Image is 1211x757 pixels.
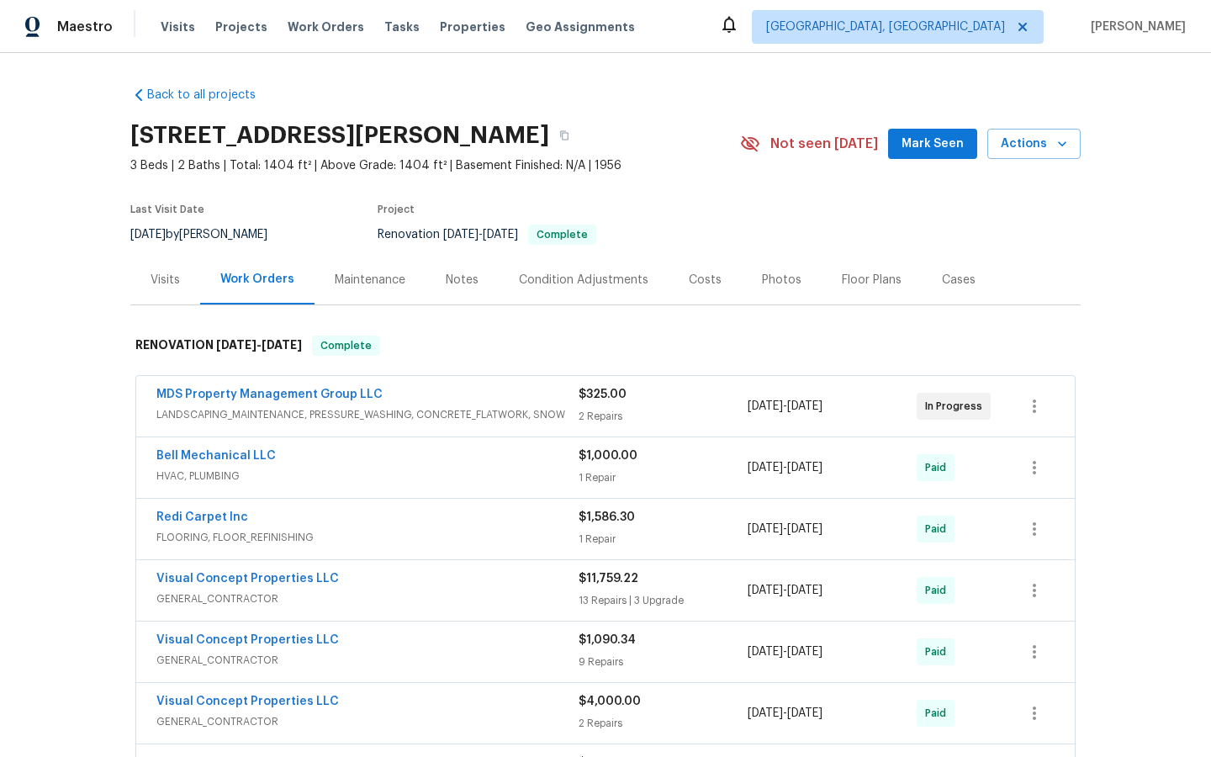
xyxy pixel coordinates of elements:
[384,21,420,33] span: Tasks
[579,408,748,425] div: 2 Repairs
[579,634,636,646] span: $1,090.34
[130,127,549,144] h2: [STREET_ADDRESS][PERSON_NAME]
[748,705,822,722] span: -
[216,339,256,351] span: [DATE]
[156,406,579,423] span: LANDSCAPING_MAINTENANCE, PRESSURE_WASHING, CONCRETE_FLATWORK, SNOW
[787,646,822,658] span: [DATE]
[748,459,822,476] span: -
[314,337,378,354] span: Complete
[483,229,518,241] span: [DATE]
[156,529,579,546] span: FLOORING, FLOOR_REFINISHING
[130,319,1081,373] div: RENOVATION [DATE]-[DATE]Complete
[262,339,302,351] span: [DATE]
[579,511,635,523] span: $1,586.30
[925,398,989,415] span: In Progress
[216,339,302,351] span: -
[130,225,288,245] div: by [PERSON_NAME]
[130,87,292,103] a: Back to all projects
[925,582,953,599] span: Paid
[130,157,740,174] span: 3 Beds | 2 Baths | Total: 1404 ft² | Above Grade: 1404 ft² | Basement Finished: N/A | 1956
[748,523,783,535] span: [DATE]
[748,646,783,658] span: [DATE]
[156,450,276,462] a: Bell Mechanical LLC
[156,573,339,585] a: Visual Concept Properties LLC
[156,634,339,646] a: Visual Concept Properties LLC
[942,272,976,289] div: Cases
[579,654,748,670] div: 9 Repairs
[156,696,339,707] a: Visual Concept Properties LLC
[378,204,415,214] span: Project
[748,707,783,719] span: [DATE]
[288,19,364,35] span: Work Orders
[925,705,953,722] span: Paid
[748,582,822,599] span: -
[748,585,783,596] span: [DATE]
[762,272,801,289] div: Photos
[787,707,822,719] span: [DATE]
[443,229,518,241] span: -
[156,590,579,607] span: GENERAL_CONTRACTOR
[748,462,783,474] span: [DATE]
[579,592,748,609] div: 13 Repairs | 3 Upgrade
[579,450,637,462] span: $1,000.00
[902,134,964,155] span: Mark Seen
[748,521,822,537] span: -
[161,19,195,35] span: Visits
[156,389,383,400] a: MDS Property Management Group LLC
[1084,19,1186,35] span: [PERSON_NAME]
[215,19,267,35] span: Projects
[842,272,902,289] div: Floor Plans
[925,521,953,537] span: Paid
[579,389,627,400] span: $325.00
[787,462,822,474] span: [DATE]
[987,129,1081,160] button: Actions
[888,129,977,160] button: Mark Seen
[526,19,635,35] span: Geo Assignments
[130,229,166,241] span: [DATE]
[1001,134,1067,155] span: Actions
[579,469,748,486] div: 1 Repair
[689,272,722,289] div: Costs
[57,19,113,35] span: Maestro
[156,468,579,484] span: HVAC, PLUMBING
[787,585,822,596] span: [DATE]
[446,272,479,289] div: Notes
[925,459,953,476] span: Paid
[748,398,822,415] span: -
[335,272,405,289] div: Maintenance
[766,19,1005,35] span: [GEOGRAPHIC_DATA], [GEOGRAPHIC_DATA]
[156,511,248,523] a: Redi Carpet Inc
[787,523,822,535] span: [DATE]
[151,272,180,289] div: Visits
[135,336,302,356] h6: RENOVATION
[530,230,595,240] span: Complete
[440,19,505,35] span: Properties
[220,271,294,288] div: Work Orders
[748,643,822,660] span: -
[378,229,596,241] span: Renovation
[579,715,748,732] div: 2 Repairs
[787,400,822,412] span: [DATE]
[579,573,638,585] span: $11,759.22
[579,696,641,707] span: $4,000.00
[770,135,878,152] span: Not seen [DATE]
[549,120,579,151] button: Copy Address
[519,272,648,289] div: Condition Adjustments
[748,400,783,412] span: [DATE]
[443,229,479,241] span: [DATE]
[156,713,579,730] span: GENERAL_CONTRACTOR
[579,531,748,548] div: 1 Repair
[156,652,579,669] span: GENERAL_CONTRACTOR
[130,204,204,214] span: Last Visit Date
[925,643,953,660] span: Paid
